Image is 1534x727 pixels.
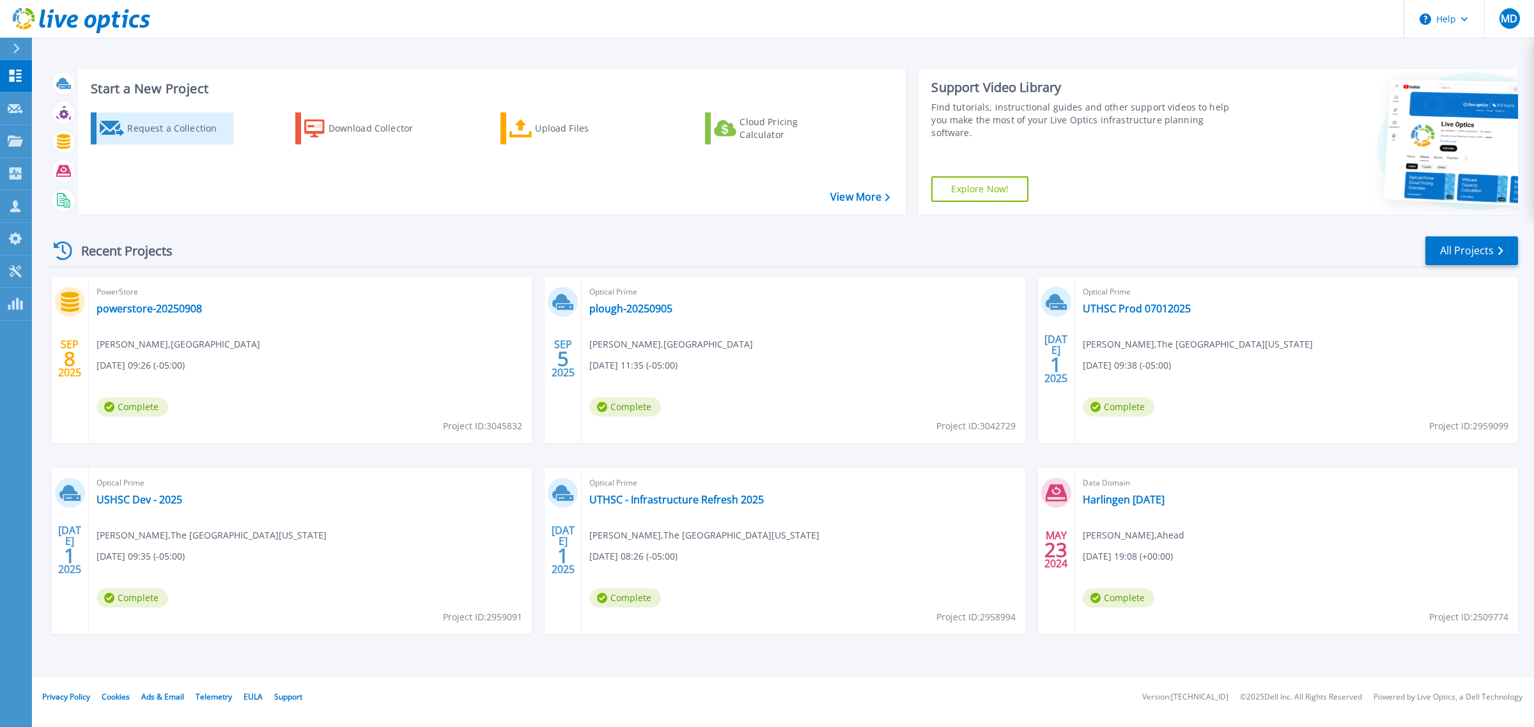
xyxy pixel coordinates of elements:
[97,302,202,315] a: powerstore-20250908
[97,493,182,506] a: USHSC Dev - 2025
[1501,13,1517,24] span: MD
[1429,610,1508,624] span: Project ID: 2509774
[589,358,678,372] span: [DATE] 11:35 (-05:00)
[97,528,327,542] span: [PERSON_NAME] , The [GEOGRAPHIC_DATA][US_STATE]
[589,476,1017,490] span: Optical Prime
[141,691,184,702] a: Ads & Email
[936,610,1016,624] span: Project ID: 2958994
[58,526,82,573] div: [DATE] 2025
[589,493,764,506] a: UTHSC - Infrastructure Refresh 2025
[705,112,848,144] a: Cloud Pricing Calculator
[97,285,524,299] span: PowerStore
[1083,528,1184,542] span: [PERSON_NAME] , Ahead
[1425,236,1518,265] a: All Projects
[1044,335,1068,382] div: [DATE] 2025
[589,397,661,417] span: Complete
[97,337,260,351] span: [PERSON_NAME] , [GEOGRAPHIC_DATA]
[91,82,890,96] h3: Start a New Project
[830,191,890,203] a: View More
[551,526,575,573] div: [DATE] 2025
[589,528,819,542] span: [PERSON_NAME] , The [GEOGRAPHIC_DATA][US_STATE]
[97,397,168,417] span: Complete
[551,335,575,382] div: SEP 2025
[443,610,522,624] span: Project ID: 2959091
[740,116,842,141] div: Cloud Pricing Calculator
[97,358,185,372] span: [DATE] 09:26 (-05:00)
[97,476,524,490] span: Optical Prime
[1083,337,1313,351] span: [PERSON_NAME] , The [GEOGRAPHIC_DATA][US_STATE]
[64,550,75,561] span: 1
[1083,493,1165,506] a: Harlingen [DATE]
[1083,358,1171,372] span: [DATE] 09:38 (-05:00)
[1240,693,1362,701] li: © 2025 Dell Inc. All Rights Reserved
[244,691,263,702] a: EULA
[1083,397,1154,417] span: Complete
[1083,302,1191,315] a: UTHSC Prod 07012025
[102,691,130,702] a: Cookies
[274,691,302,702] a: Support
[589,549,678,563] span: [DATE] 08:26 (-05:00)
[91,112,233,144] a: Request a Collection
[589,337,753,351] span: [PERSON_NAME] , [GEOGRAPHIC_DATA]
[295,112,438,144] a: Download Collector
[931,79,1240,96] div: Support Video Library
[589,302,672,315] a: plough-20250905
[1142,693,1228,701] li: Version: [TECHNICAL_ID]
[127,116,229,141] div: Request a Collection
[58,335,82,382] div: SEP 2025
[97,588,168,608] span: Complete
[1374,693,1522,701] li: Powered by Live Optics, a Dell Technology
[589,588,661,608] span: Complete
[97,549,185,563] span: [DATE] 09:35 (-05:00)
[557,550,569,561] span: 1
[329,116,431,141] div: Download Collector
[1083,476,1510,490] span: Data Domain
[1429,419,1508,433] span: Project ID: 2959099
[1083,588,1154,608] span: Complete
[1083,549,1173,563] span: [DATE] 19:08 (+00:00)
[42,691,90,702] a: Privacy Policy
[196,691,232,702] a: Telemetry
[589,285,1017,299] span: Optical Prime
[1044,526,1068,573] div: MAY 2024
[500,112,643,144] a: Upload Files
[49,235,190,266] div: Recent Projects
[1083,285,1510,299] span: Optical Prime
[931,176,1028,202] a: Explore Now!
[443,419,522,433] span: Project ID: 3045832
[64,353,75,364] span: 8
[931,101,1240,139] div: Find tutorials, instructional guides and other support videos to help you make the most of your L...
[557,353,569,364] span: 5
[1044,544,1067,555] span: 23
[1050,359,1062,370] span: 1
[936,419,1016,433] span: Project ID: 3042729
[535,116,637,141] div: Upload Files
